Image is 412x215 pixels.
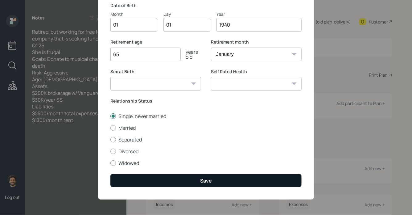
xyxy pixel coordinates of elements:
[211,39,302,45] label: Retirement month
[110,124,302,131] label: Married
[181,49,201,59] div: years old
[211,69,302,75] label: Self Rated Health
[110,11,157,17] div: Month
[110,18,157,32] input: Month
[110,113,302,120] label: Single, never married
[110,2,302,9] label: Date of Birth
[163,11,210,17] div: Day
[216,18,302,32] input: Year
[110,136,302,143] label: Separated
[110,39,201,45] label: Retirement age
[110,69,201,75] label: Sex at Birth
[200,177,212,184] div: Save
[110,174,302,187] button: Save
[163,18,210,32] input: Day
[110,160,302,167] label: Widowed
[216,11,302,17] div: Year
[110,148,302,155] label: Divorced
[110,98,302,104] label: Relationship Status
